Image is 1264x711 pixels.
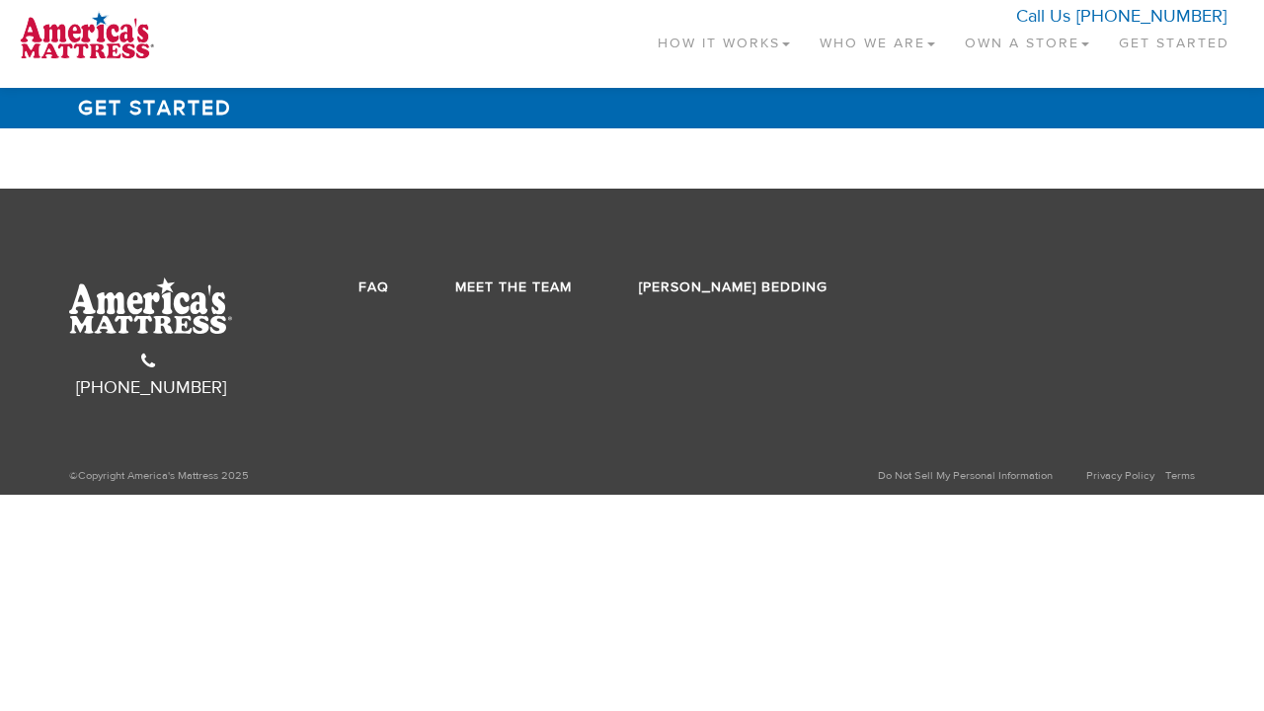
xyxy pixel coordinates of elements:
[20,10,154,59] img: logo
[69,277,232,334] img: AmMat-Logo-White.svg
[76,351,226,399] a: [PHONE_NUMBER]
[69,88,1195,128] h1: Get Started
[1165,468,1195,483] a: Terms
[455,278,572,296] a: Meet the Team
[69,468,249,483] span: ©Copyright America's Mattress 2025
[358,278,389,296] a: FAQ
[643,10,805,68] a: How It Works
[1104,10,1244,68] a: Get Started
[856,459,1075,492] a: Do Not Sell My Personal Information
[1086,468,1154,483] a: Privacy Policy
[950,10,1104,68] a: Own a Store
[1016,5,1070,28] span: Call Us
[1076,5,1226,28] a: [PHONE_NUMBER]
[639,278,828,296] a: [PERSON_NAME] Bedding
[805,10,950,68] a: Who We Are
